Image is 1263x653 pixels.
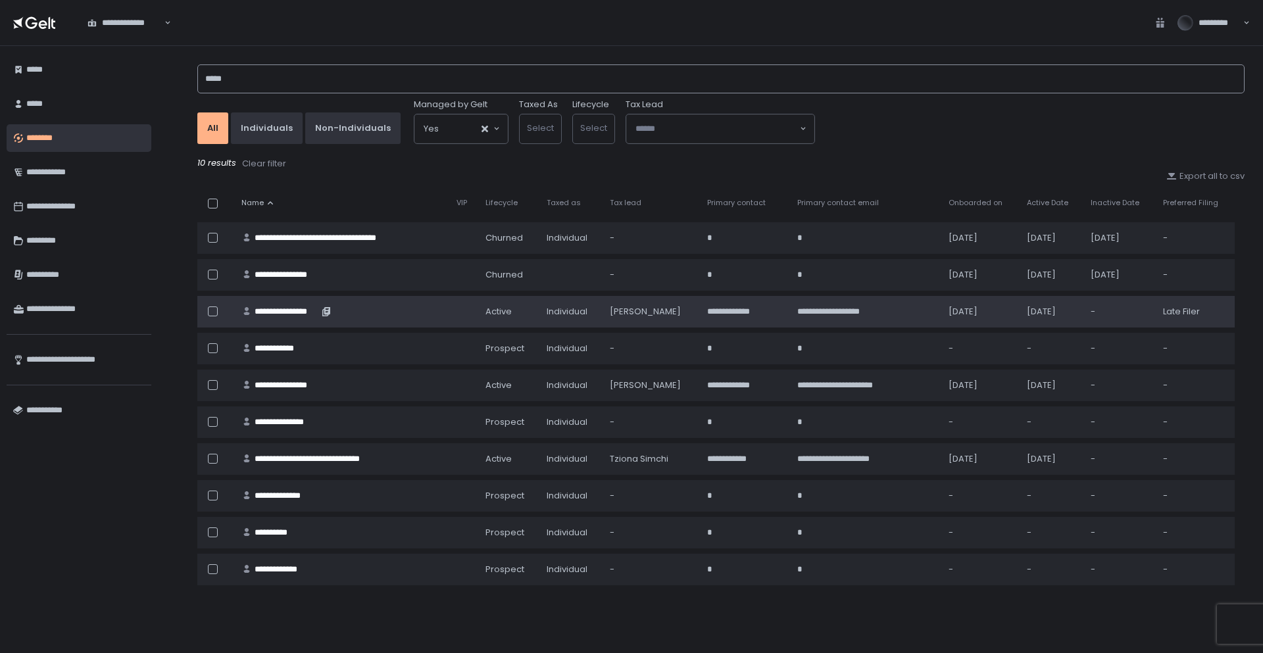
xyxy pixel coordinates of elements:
span: Select [527,122,554,134]
span: Yes [424,122,439,135]
span: prospect [485,490,524,502]
button: Clear filter [241,157,287,170]
div: - [1163,232,1227,244]
span: Primary contact [707,198,766,208]
div: - [949,490,1011,502]
div: - [1091,453,1147,465]
div: - [1027,416,1075,428]
div: - [949,416,1011,428]
div: Search for option [626,114,814,143]
div: Tziona Simchi [610,453,691,465]
div: [PERSON_NAME] [610,306,691,318]
input: Search for option [635,122,799,135]
div: - [610,527,691,539]
div: [DATE] [949,379,1011,391]
div: - [1163,269,1227,281]
div: - [1091,490,1147,502]
span: Lifecycle [485,198,518,208]
span: active [485,453,512,465]
span: Active Date [1027,198,1068,208]
div: Individual [547,232,594,244]
div: - [610,490,691,502]
input: Search for option [439,122,480,135]
div: - [610,269,691,281]
span: Preferred Filing [1163,198,1218,208]
div: - [610,564,691,575]
div: - [1027,343,1075,354]
div: [DATE] [949,306,1011,318]
div: [DATE] [1027,379,1075,391]
div: Late Filer [1163,306,1227,318]
div: [DATE] [1027,306,1075,318]
div: [DATE] [1091,269,1147,281]
div: - [1091,527,1147,539]
button: All [197,112,228,144]
label: Taxed As [519,99,558,110]
button: Export all to csv [1166,170,1245,182]
div: 10 results [197,157,1245,170]
div: Clear filter [242,158,286,170]
span: Select [580,122,607,134]
span: Tax Lead [626,99,663,110]
div: - [1091,343,1147,354]
div: Individual [547,416,594,428]
div: - [1163,527,1227,539]
div: [DATE] [1027,232,1075,244]
span: Inactive Date [1091,198,1139,208]
span: prospect [485,416,524,428]
span: prospect [485,343,524,354]
div: All [207,122,218,134]
div: [PERSON_NAME] [610,379,691,391]
div: Individual [547,527,594,539]
div: - [1027,527,1075,539]
div: - [1027,490,1075,502]
span: prospect [485,564,524,575]
span: Managed by Gelt [414,99,487,110]
span: Primary contact email [797,198,879,208]
div: - [1091,416,1147,428]
div: - [1091,306,1147,318]
div: - [1163,490,1227,502]
div: - [949,527,1011,539]
div: [DATE] [1027,453,1075,465]
div: - [949,343,1011,354]
span: Tax lead [610,198,641,208]
span: churned [485,232,523,244]
div: - [1163,453,1227,465]
span: active [485,306,512,318]
div: Individuals [241,122,293,134]
div: - [1163,416,1227,428]
span: prospect [485,527,524,539]
div: Individual [547,564,594,575]
div: [DATE] [949,453,1011,465]
div: - [610,416,691,428]
span: VIP [457,198,467,208]
button: Individuals [231,112,303,144]
div: - [1163,564,1227,575]
button: Clear Selected [482,126,488,132]
button: Non-Individuals [305,112,401,144]
span: active [485,379,512,391]
div: - [1163,343,1227,354]
span: Name [241,198,264,208]
div: Non-Individuals [315,122,391,134]
div: - [1027,564,1075,575]
div: [DATE] [949,232,1011,244]
div: - [610,343,691,354]
div: Individual [547,453,594,465]
div: Individual [547,343,594,354]
div: [DATE] [1027,269,1075,281]
div: Individual [547,490,594,502]
div: Search for option [414,114,508,143]
div: - [1163,379,1227,391]
span: churned [485,269,523,281]
span: Taxed as [547,198,581,208]
div: Individual [547,306,594,318]
div: [DATE] [1091,232,1147,244]
div: - [1091,379,1147,391]
span: Onboarded on [949,198,1003,208]
label: Lifecycle [572,99,609,110]
div: - [949,564,1011,575]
